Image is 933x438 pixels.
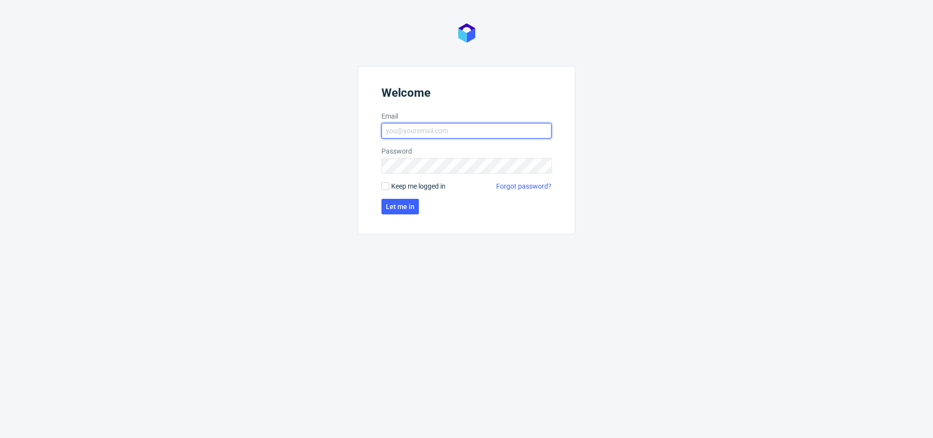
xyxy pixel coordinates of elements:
[386,203,415,210] span: Let me in
[381,86,552,104] header: Welcome
[496,181,552,191] a: Forgot password?
[381,199,419,214] button: Let me in
[381,111,552,121] label: Email
[381,123,552,139] input: you@youremail.com
[391,181,446,191] span: Keep me logged in
[381,146,552,156] label: Password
